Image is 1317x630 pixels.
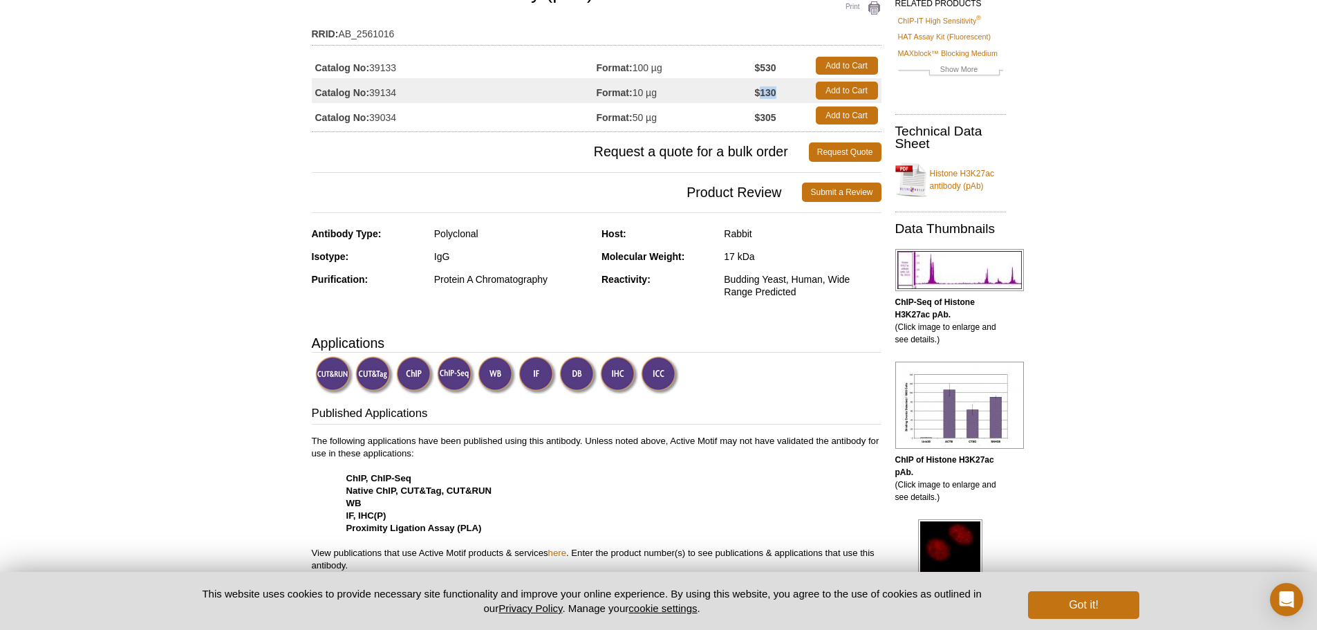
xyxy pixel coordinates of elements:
[895,297,975,319] b: ChIP-Seq of Histone H3K27ac pAb.
[724,250,881,263] div: 17 kDa
[315,356,353,394] img: CUT&RUN Validated
[312,228,382,239] strong: Antibody Type:
[601,228,626,239] strong: Host:
[355,356,393,394] img: CUT&Tag Validated
[312,333,881,353] h3: Applications
[312,251,349,262] strong: Isotype:
[396,356,434,394] img: ChIP Validated
[312,28,339,40] strong: RRID:
[178,586,1006,615] p: This website uses cookies to provide necessary site functionality and improve your online experie...
[724,273,881,298] div: Budding Yeast, Human, Wide Range Predicted
[597,111,633,124] strong: Format:
[754,86,776,99] strong: $130
[312,183,803,202] span: Product Review
[437,356,475,394] img: ChIP-Seq Validated
[895,454,1006,503] p: (Click image to enlarge and see details.)
[898,30,991,43] a: HAT Assay Kit (Fluorescent)
[346,498,362,508] strong: WB
[816,57,878,75] a: Add to Cart
[312,103,597,128] td: 39034
[519,356,557,394] img: Immunofluorescence Validated
[559,356,597,394] img: Dot Blot Validated
[809,142,881,162] a: Request Quote
[312,19,881,41] td: AB_2561016
[312,53,597,78] td: 39133
[434,273,591,286] div: Protein A Chromatography
[895,249,1024,291] img: Histone H3K27ac antibody (pAb) tested by ChIP-Seq.
[597,86,633,99] strong: Format:
[628,602,697,614] button: cookie settings
[312,435,881,572] p: The following applications have been published using this antibody. Unless noted above, Active Mo...
[976,15,981,21] sup: ®
[754,62,776,74] strong: $530
[312,142,809,162] span: Request a quote for a bulk order
[315,86,370,99] strong: Catalog No:
[816,82,878,100] a: Add to Cart
[601,274,651,285] strong: Reactivity:
[802,183,881,202] a: Submit a Review
[895,296,1006,346] p: (Click image to enlarge and see details.)
[754,111,776,124] strong: $305
[312,78,597,103] td: 39134
[601,251,684,262] strong: Molecular Weight:
[830,1,881,16] a: Print
[816,106,878,124] a: Add to Cart
[898,15,981,27] a: ChIP-IT High Sensitivity®
[895,159,1006,201] a: Histone H3K27ac antibody (pAb)
[434,250,591,263] div: IgG
[597,62,633,74] strong: Format:
[895,125,1006,150] h2: Technical Data Sheet
[312,274,368,285] strong: Purification:
[724,228,881,240] div: Rabbit
[918,519,982,627] img: Histone H3K27ac antibody (pAb) tested by immunofluorescence.
[1028,591,1139,619] button: Got it!
[895,223,1006,235] h2: Data Thumbnails
[498,602,562,614] a: Privacy Policy
[548,548,566,558] a: here
[641,356,679,394] img: Immunocytochemistry Validated
[898,63,1003,79] a: Show More
[597,53,755,78] td: 100 µg
[346,510,386,521] strong: IF, IHC(P)
[597,78,755,103] td: 10 µg
[434,228,591,240] div: Polyclonal
[478,356,516,394] img: Western Blot Validated
[898,47,998,59] a: MAXblock™ Blocking Medium
[895,362,1024,449] img: Histone H3K27ac antibody (pAb) tested by ChIP.
[315,62,370,74] strong: Catalog No:
[346,523,482,533] strong: Proximity Ligation Assay (PLA)
[1270,583,1303,616] div: Open Intercom Messenger
[315,111,370,124] strong: Catalog No:
[600,356,638,394] img: Immunohistochemistry Validated
[346,473,411,483] strong: ChIP, ChIP-Seq
[895,455,994,477] b: ChIP of Histone H3K27ac pAb.
[312,405,881,425] h3: Published Applications
[346,485,492,496] strong: Native ChIP, CUT&Tag, CUT&RUN
[597,103,755,128] td: 50 µg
